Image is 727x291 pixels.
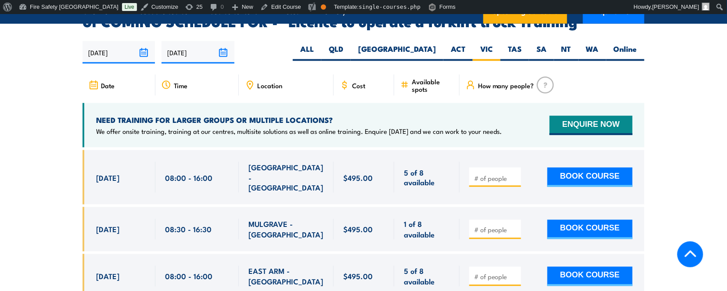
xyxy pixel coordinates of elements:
input: # of people [474,174,518,183]
span: MULGRAVE - [GEOGRAPHIC_DATA] [248,219,324,240]
span: [DATE] [96,271,119,281]
span: $495.00 [343,172,373,183]
button: BOOK COURSE [547,168,633,187]
label: SA [529,44,554,61]
label: ALL [293,44,321,61]
label: QLD [321,44,351,61]
p: We offer onsite training, training at our centres, multisite solutions as well as online training... [96,127,502,136]
span: $495.00 [343,271,373,281]
label: WA [579,44,606,61]
span: 08:00 - 16:00 [165,172,212,183]
span: Location [257,82,282,89]
span: Cost [352,82,365,89]
span: [DATE] [96,224,119,234]
label: VIC [473,44,500,61]
span: How many people? [478,82,534,89]
a: Live [122,3,137,11]
span: 1 of 8 available [404,219,450,240]
button: BOOK COURSE [547,267,633,286]
button: BOOK COURSE [547,220,633,239]
div: OK [321,4,326,10]
input: # of people [474,273,518,281]
span: Available spots [412,78,453,93]
span: Date [101,82,115,89]
span: EAST ARM - [GEOGRAPHIC_DATA] [248,266,324,287]
span: 08:00 - 16:00 [165,271,212,281]
span: $495.00 [343,224,373,234]
span: single-courses.php [359,4,421,10]
h4: NEED TRAINING FOR LARGER GROUPS OR MULTIPLE LOCATIONS? [96,115,502,125]
label: TAS [500,44,529,61]
span: [PERSON_NAME] [652,4,699,10]
button: ENQUIRE NOW [550,116,633,135]
span: [GEOGRAPHIC_DATA] - [GEOGRAPHIC_DATA] [248,162,324,193]
label: [GEOGRAPHIC_DATA] [351,44,443,61]
span: Time [174,82,187,89]
input: # of people [474,226,518,234]
label: ACT [443,44,473,61]
label: NT [554,44,579,61]
label: Online [606,44,644,61]
input: To date [162,41,234,64]
span: 08:30 - 16:30 [165,224,212,234]
h2: UPCOMING SCHEDULE FOR - "Licence to operate a forklift truck Training" [83,15,644,27]
span: [DATE] [96,172,119,183]
span: 5 of 8 available [404,167,450,188]
span: 5 of 8 available [404,266,450,287]
input: From date [83,41,155,64]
